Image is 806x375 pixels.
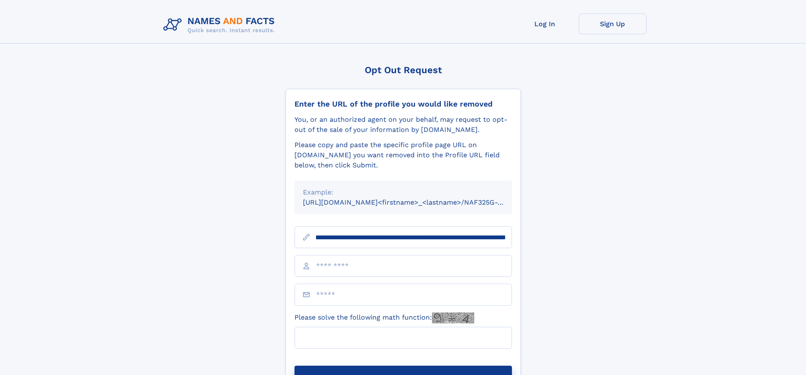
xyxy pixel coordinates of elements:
[294,140,512,170] div: Please copy and paste the specific profile page URL on [DOMAIN_NAME] you want removed into the Pr...
[294,99,512,109] div: Enter the URL of the profile you would like removed
[294,115,512,135] div: You, or an authorized agent on your behalf, may request to opt-out of the sale of your informatio...
[511,14,579,34] a: Log In
[579,14,646,34] a: Sign Up
[303,187,503,197] div: Example:
[303,198,528,206] small: [URL][DOMAIN_NAME]<firstname>_<lastname>/NAF325G-xxxxxxxx
[294,312,474,323] label: Please solve the following math function:
[286,65,521,75] div: Opt Out Request
[160,14,282,36] img: Logo Names and Facts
